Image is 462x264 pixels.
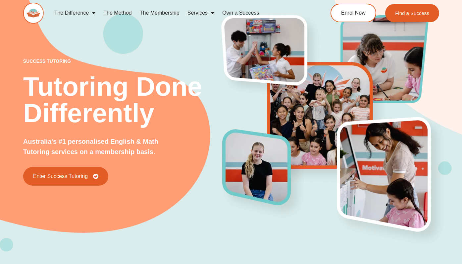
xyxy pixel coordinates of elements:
a: Own a Success [218,5,263,21]
a: The Method [99,5,135,21]
a: Enter Success Tutoring [23,167,108,186]
a: The Difference [50,5,100,21]
nav: Menu [50,5,307,21]
a: Services [183,5,218,21]
a: The Membership [136,5,183,21]
iframe: Chat Widget [429,232,462,264]
a: Enrol Now [331,4,376,22]
p: Australia's #1 personalised English & Math Tutoring services on a membership basis. [23,136,169,157]
span: Enrol Now [341,10,366,16]
span: Enter Success Tutoring [33,174,88,179]
h2: Tutoring Done Differently [23,73,223,127]
a: Find a Success [385,4,439,22]
span: Find a Success [395,11,429,16]
p: success tutoring [23,59,223,63]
